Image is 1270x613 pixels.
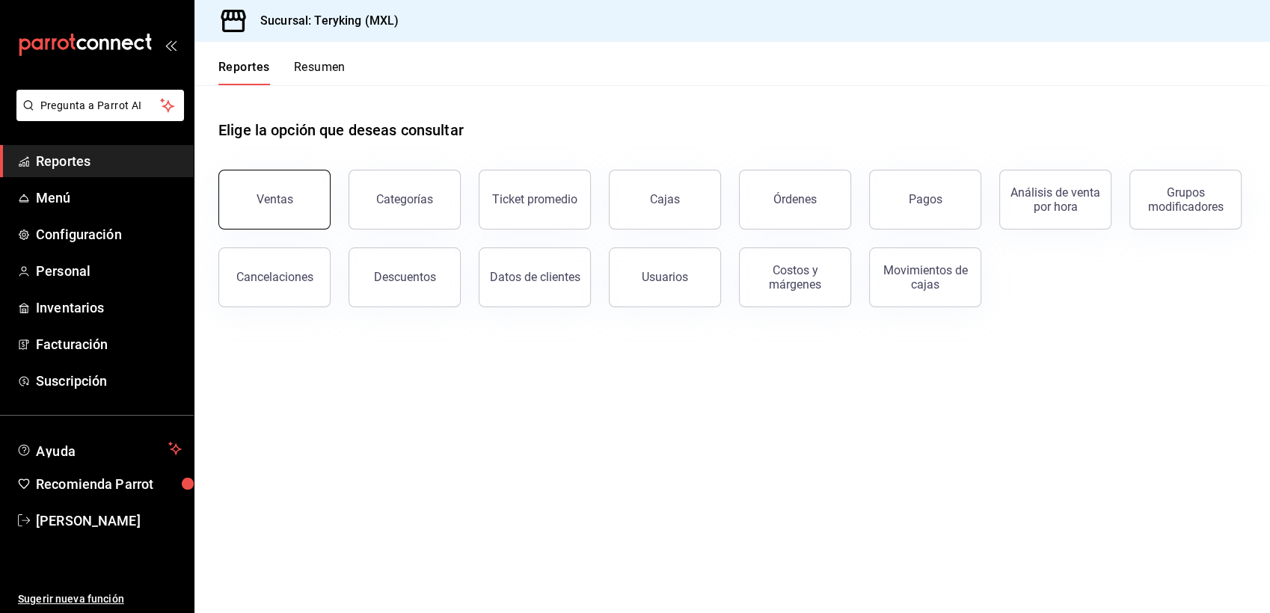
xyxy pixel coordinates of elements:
[479,170,591,230] button: Ticket promedio
[869,247,981,307] button: Movimientos de cajas
[349,170,461,230] button: Categorías
[36,261,182,281] span: Personal
[739,170,851,230] button: Órdenes
[1139,185,1232,214] div: Grupos modificadores
[36,151,182,171] span: Reportes
[36,334,182,354] span: Facturación
[236,270,313,284] div: Cancelaciones
[257,192,293,206] div: Ventas
[642,270,688,284] div: Usuarios
[879,263,972,292] div: Movimientos de cajas
[609,170,721,230] a: Cajas
[16,90,184,121] button: Pregunta a Parrot AI
[1009,185,1102,214] div: Análisis de venta por hora
[749,263,841,292] div: Costos y márgenes
[739,247,851,307] button: Costos y márgenes
[376,192,433,206] div: Categorías
[218,170,331,230] button: Ventas
[609,247,721,307] button: Usuarios
[36,371,182,391] span: Suscripción
[1129,170,1242,230] button: Grupos modificadores
[10,108,184,124] a: Pregunta a Parrot AI
[218,247,331,307] button: Cancelaciones
[36,511,182,531] span: [PERSON_NAME]
[349,247,461,307] button: Descuentos
[492,192,577,206] div: Ticket promedio
[18,591,182,607] span: Sugerir nueva función
[218,119,464,141] h1: Elige la opción que deseas consultar
[374,270,436,284] div: Descuentos
[490,270,580,284] div: Datos de clientes
[218,60,346,85] div: navigation tabs
[909,192,942,206] div: Pagos
[40,98,161,114] span: Pregunta a Parrot AI
[869,170,981,230] button: Pagos
[773,192,817,206] div: Órdenes
[650,191,681,209] div: Cajas
[36,224,182,244] span: Configuración
[36,298,182,318] span: Inventarios
[999,170,1111,230] button: Análisis de venta por hora
[36,440,162,458] span: Ayuda
[218,60,270,85] button: Reportes
[479,247,591,307] button: Datos de clientes
[165,39,177,51] button: open_drawer_menu
[248,12,399,30] h3: Sucursal: Teryking (MXL)
[36,474,182,494] span: Recomienda Parrot
[294,60,346,85] button: Resumen
[36,188,182,208] span: Menú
